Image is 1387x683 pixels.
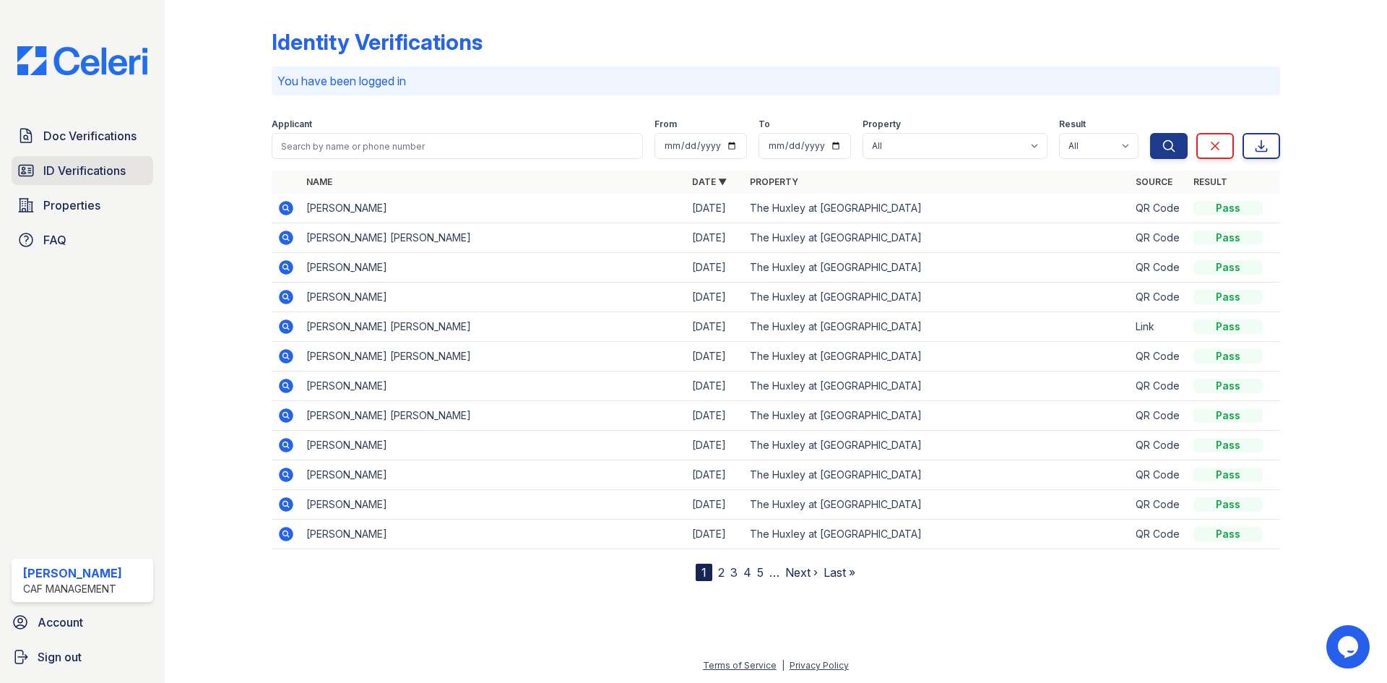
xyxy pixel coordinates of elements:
[1136,176,1172,187] a: Source
[6,643,159,671] a: Sign out
[744,520,1130,549] td: The Huxley at [GEOGRAPHIC_DATA]
[43,162,126,179] span: ID Verifications
[757,565,764,580] a: 5
[730,565,738,580] a: 3
[43,127,137,145] span: Doc Verifications
[744,253,1130,283] td: The Huxley at [GEOGRAPHIC_DATA]
[785,565,818,580] a: Next ›
[272,119,312,130] label: Applicant
[1130,520,1188,549] td: QR Code
[1326,625,1373,669] iframe: chat widget
[23,582,122,596] div: CAF Management
[744,431,1130,460] td: The Huxley at [GEOGRAPHIC_DATA]
[750,176,798,187] a: Property
[301,371,686,401] td: [PERSON_NAME]
[744,194,1130,223] td: The Huxley at [GEOGRAPHIC_DATA]
[744,460,1130,490] td: The Huxley at [GEOGRAPHIC_DATA]
[301,401,686,431] td: [PERSON_NAME] [PERSON_NAME]
[12,191,153,220] a: Properties
[782,660,785,671] div: |
[1193,176,1227,187] a: Result
[692,176,727,187] a: Date ▼
[6,608,159,637] a: Account
[1193,260,1263,275] div: Pass
[306,176,332,187] a: Name
[301,431,686,460] td: [PERSON_NAME]
[744,371,1130,401] td: The Huxley at [GEOGRAPHIC_DATA]
[744,312,1130,342] td: The Huxley at [GEOGRAPHIC_DATA]
[744,401,1130,431] td: The Huxley at [GEOGRAPHIC_DATA]
[1130,223,1188,253] td: QR Code
[686,371,744,401] td: [DATE]
[696,564,712,581] div: 1
[301,342,686,371] td: [PERSON_NAME] [PERSON_NAME]
[1193,231,1263,245] div: Pass
[301,223,686,253] td: [PERSON_NAME] [PERSON_NAME]
[718,565,725,580] a: 2
[301,283,686,312] td: [PERSON_NAME]
[824,565,855,580] a: Last »
[686,253,744,283] td: [DATE]
[743,565,751,580] a: 4
[744,342,1130,371] td: The Huxley at [GEOGRAPHIC_DATA]
[301,194,686,223] td: [PERSON_NAME]
[272,29,483,55] div: Identity Verifications
[686,194,744,223] td: [DATE]
[301,490,686,520] td: [PERSON_NAME]
[1193,438,1263,452] div: Pass
[1130,460,1188,490] td: QR Code
[38,614,83,631] span: Account
[686,401,744,431] td: [DATE]
[1193,468,1263,482] div: Pass
[1130,283,1188,312] td: QR Code
[1130,194,1188,223] td: QR Code
[686,520,744,549] td: [DATE]
[686,342,744,371] td: [DATE]
[1193,349,1263,364] div: Pass
[301,312,686,342] td: [PERSON_NAME] [PERSON_NAME]
[23,564,122,582] div: [PERSON_NAME]
[1193,290,1263,304] div: Pass
[703,660,777,671] a: Terms of Service
[759,119,770,130] label: To
[43,231,66,249] span: FAQ
[1193,201,1263,215] div: Pass
[43,197,100,214] span: Properties
[654,119,677,130] label: From
[790,660,849,671] a: Privacy Policy
[686,460,744,490] td: [DATE]
[686,283,744,312] td: [DATE]
[769,564,779,581] span: …
[277,72,1274,90] p: You have been logged in
[6,46,159,75] img: CE_Logo_Blue-a8612792a0a2168367f1c8372b55b34899dd931a85d93a1a3d3e32e68fde9ad4.png
[301,520,686,549] td: [PERSON_NAME]
[1130,342,1188,371] td: QR Code
[1130,401,1188,431] td: QR Code
[686,312,744,342] td: [DATE]
[863,119,901,130] label: Property
[744,490,1130,520] td: The Huxley at [GEOGRAPHIC_DATA]
[12,156,153,185] a: ID Verifications
[1193,408,1263,423] div: Pass
[301,253,686,283] td: [PERSON_NAME]
[686,431,744,460] td: [DATE]
[1130,371,1188,401] td: QR Code
[1193,497,1263,512] div: Pass
[1193,527,1263,541] div: Pass
[1130,431,1188,460] td: QR Code
[1130,312,1188,342] td: Link
[686,490,744,520] td: [DATE]
[744,223,1130,253] td: The Huxley at [GEOGRAPHIC_DATA]
[12,121,153,150] a: Doc Verifications
[1130,490,1188,520] td: QR Code
[301,460,686,490] td: [PERSON_NAME]
[1193,379,1263,393] div: Pass
[686,223,744,253] td: [DATE]
[1193,319,1263,334] div: Pass
[1059,119,1086,130] label: Result
[1130,253,1188,283] td: QR Code
[744,283,1130,312] td: The Huxley at [GEOGRAPHIC_DATA]
[38,648,82,666] span: Sign out
[272,133,643,159] input: Search by name or phone number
